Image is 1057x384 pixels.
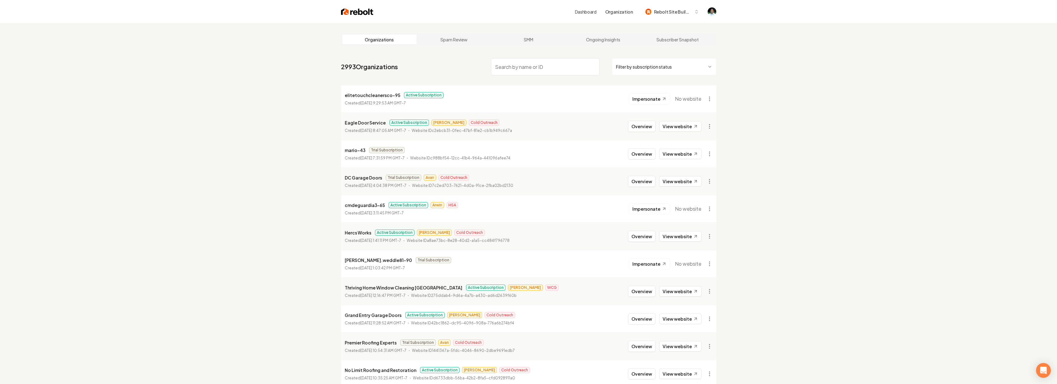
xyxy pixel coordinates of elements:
[411,293,517,299] p: Website ID 275ddab4-9d6a-4a7b-a430-ad6d2639f60b
[341,7,373,16] img: Rebolt Logo
[628,148,655,159] button: Overview
[342,35,417,44] a: Organizations
[601,6,637,17] button: Organization
[360,321,406,325] time: [DATE] 11:28:52 AM GMT-7
[508,285,543,291] span: [PERSON_NAME]
[454,230,485,236] span: Cold Outreach
[345,375,407,381] p: Created
[629,203,670,214] button: Impersonate
[345,256,412,264] p: [PERSON_NAME].weddle81-90
[431,120,466,126] span: [PERSON_NAME]
[345,100,406,106] p: Created
[424,175,436,181] span: Avan
[345,366,416,374] p: No Limit Roofing and Restoration
[404,92,443,98] span: Active Subscription
[491,58,600,75] input: Search by name or ID
[416,257,451,263] span: Trial Subscription
[345,229,371,236] p: Hercs Works
[345,284,462,291] p: Thriving Home Window Cleaning [GEOGRAPHIC_DATA]
[389,120,429,126] span: Active Subscription
[628,286,655,297] button: Overview
[360,101,406,105] time: [DATE] 9:29:53 AM GMT-7
[659,341,701,352] a: View website
[389,202,428,208] span: Active Subscription
[1036,363,1051,378] div: Open Intercom Messenger
[575,9,597,15] a: Dashboard
[360,376,407,380] time: [DATE] 10:35:25 AM GMT-7
[412,183,513,189] p: Website ID 7c2ed703-7621-4d0a-91ce-2fba02bd2130
[412,128,512,134] p: Website ID c2ebcb31-0fec-47bf-81e2-cb1b949c667a
[420,367,460,373] span: Active Subscription
[659,121,701,132] a: View website
[675,205,701,213] span: No website
[386,175,421,181] span: Trial Subscription
[628,368,655,379] button: Overview
[499,367,530,373] span: Cold Outreach
[411,320,514,326] p: Website ID 42bc1862-dc95-4096-908a-776a6b274bf4
[345,238,401,244] p: Created
[659,314,701,324] a: View website
[545,285,559,291] span: WCG
[628,121,655,132] button: Overview
[345,119,386,126] p: Eagle Door Service
[438,340,451,346] span: Avan
[628,231,655,242] button: Overview
[628,176,655,187] button: Overview
[431,202,444,208] span: Arwin
[345,311,402,319] p: Grand Entry Garage Doors
[632,206,660,212] span: Impersonate
[345,293,406,299] p: Created
[659,149,701,159] a: View website
[345,320,406,326] p: Created
[566,35,640,44] a: Ongoing Insights
[645,9,651,15] img: Rebolt Site Builder
[675,95,701,103] span: No website
[628,313,655,324] button: Overview
[345,91,400,99] p: elitetouchcleanersco-95
[439,175,469,181] span: Cold Outreach
[469,120,499,126] span: Cold Outreach
[491,35,566,44] a: SMM
[400,340,436,346] span: Trial Subscription
[410,155,510,161] p: Website ID c988bf54-12cc-41b4-964a-441096afee74
[345,210,404,216] p: Created
[405,312,445,318] span: Active Subscription
[369,147,405,153] span: Trial Subscription
[360,211,404,215] time: [DATE] 3:11:45 PM GMT-7
[466,285,506,291] span: Active Subscription
[413,375,515,381] p: Website ID d6733dbb-56ba-42b2-8fa5-cfd0928911a0
[341,62,398,71] a: 2993Organizations
[345,265,405,271] p: Created
[654,9,692,15] span: Rebolt Site Builder
[360,348,406,353] time: [DATE] 10:54:31 AM GMT-7
[345,128,406,134] p: Created
[407,238,510,244] p: Website ID a8ae73bc-8e28-40d2-a1a5-cc484f796778
[628,341,655,352] button: Overview
[345,174,382,181] p: DC Garage Doors
[659,231,701,242] a: View website
[345,155,405,161] p: Created
[453,340,484,346] span: Cold Outreach
[375,230,414,236] span: Active Subscription
[632,261,660,267] span: Impersonate
[360,293,406,298] time: [DATE] 12:16:47 PM GMT-7
[417,230,452,236] span: [PERSON_NAME]
[447,312,482,318] span: [PERSON_NAME]
[345,201,385,209] p: cmdeguardia3-65
[360,238,401,243] time: [DATE] 1:41:11 PM GMT-7
[345,146,365,154] p: mario-43
[360,183,406,188] time: [DATE] 4:04:38 PM GMT-7
[708,7,716,16] button: Open user button
[659,176,701,187] a: View website
[345,183,406,189] p: Created
[659,286,701,297] a: View website
[360,266,405,270] time: [DATE] 1:03:42 PM GMT-7
[360,128,406,133] time: [DATE] 8:47:05 AM GMT-7
[345,339,397,346] p: Premier Roofing Experts
[629,93,670,104] button: Impersonate
[360,156,405,160] time: [DATE] 7:31:59 PM GMT-7
[675,260,701,268] span: No website
[640,35,715,44] a: Subscriber Snapshot
[485,312,515,318] span: Cold Outreach
[632,96,660,102] span: Impersonate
